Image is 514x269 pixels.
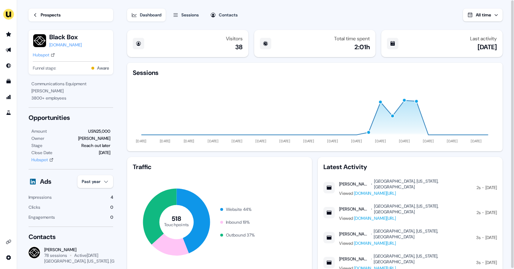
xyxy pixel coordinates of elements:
[328,139,338,143] tspan: [DATE]
[133,163,306,171] div: Traffic
[471,139,482,143] tspan: [DATE]
[29,194,52,201] div: Impressions
[3,107,14,118] a: Go to experiments
[374,228,472,240] div: [GEOGRAPHIC_DATA], [US_STATE], [GEOGRAPHIC_DATA]
[354,191,396,196] a: [DOMAIN_NAME][URL]
[77,175,113,188] button: Past year
[226,36,243,41] div: Visitors
[374,203,472,215] div: [GEOGRAPHIC_DATA], [US_STATE], [GEOGRAPHIC_DATA]
[140,11,161,19] div: Dashboard
[33,65,56,72] span: Funnel stage:
[31,135,44,142] div: Owner
[226,206,252,213] div: Website 44 %
[172,214,182,223] tspan: 518
[256,139,267,143] tspan: [DATE]
[3,44,14,56] a: Go to outbound experience
[99,149,110,156] div: [DATE]
[74,253,98,258] div: Active [DATE]
[485,234,497,241] div: [DATE]
[206,9,242,21] button: Contacts
[31,149,52,156] div: Close Date
[226,232,255,239] div: Outbound 37 %
[44,253,67,258] div: 78 sessions
[31,128,47,135] div: Amount
[181,11,199,19] div: Sessions
[160,139,171,143] tspan: [DATE]
[29,214,55,221] div: Engagements
[339,206,369,212] div: [PERSON_NAME]
[339,231,369,237] div: [PERSON_NAME]
[31,142,42,149] div: Stage
[184,139,195,143] tspan: [DATE]
[3,252,14,263] a: Go to integrations
[477,209,480,216] div: 2s
[339,181,369,187] div: [PERSON_NAME]
[304,139,314,143] tspan: [DATE]
[97,65,109,72] button: Aware
[374,253,472,265] div: [GEOGRAPHIC_DATA], [US_STATE], [GEOGRAPHIC_DATA]
[49,33,82,41] button: Black Box
[485,184,497,191] div: [DATE]
[110,204,113,211] div: 0
[354,215,396,221] a: [DOMAIN_NAME][URL]
[423,139,434,143] tspan: [DATE]
[33,51,49,59] div: Hubspot
[470,36,497,41] div: Last activity
[111,194,113,201] div: 4
[31,156,48,163] div: Hubspot
[33,51,55,59] a: Hubspot
[352,139,362,143] tspan: [DATE]
[3,60,14,71] a: Go to Inbound
[399,139,410,143] tspan: [DATE]
[476,12,491,18] span: All time
[235,43,243,51] div: 38
[88,128,110,135] div: USN25,000
[29,204,40,211] div: Clicks
[280,139,291,143] tspan: [DATE]
[49,41,82,49] a: [DOMAIN_NAME]
[226,219,250,226] div: Inbound 19 %
[374,178,472,190] div: [GEOGRAPHIC_DATA], [US_STATE], [GEOGRAPHIC_DATA]
[29,113,113,122] div: Opportunities
[29,9,113,21] a: Prospects
[354,240,396,246] a: [DOMAIN_NAME][URL]
[31,156,54,163] a: Hubspot
[219,11,238,19] div: Contacts
[31,80,110,87] div: Communications Equipment
[334,36,370,41] div: Total time spent
[164,222,189,227] tspan: Touchpoints
[127,9,166,21] button: Dashboard
[110,214,113,221] div: 0
[323,163,497,171] div: Latest Activity
[477,184,480,191] div: 2s
[3,76,14,87] a: Go to templates
[81,142,110,149] div: Reach out later
[463,9,503,21] button: All time
[78,135,110,142] div: [PERSON_NAME]
[339,240,472,247] div: Viewed
[31,87,110,95] div: [PERSON_NAME]
[354,43,370,51] div: 2:01h
[339,256,369,262] div: [PERSON_NAME]
[168,9,203,21] button: Sessions
[3,29,14,40] a: Go to prospects
[339,190,472,197] div: Viewed
[3,91,14,103] a: Go to attribution
[136,139,147,143] tspan: [DATE]
[478,43,497,51] div: [DATE]
[44,247,113,253] div: [PERSON_NAME]
[485,259,497,266] div: [DATE]
[476,234,480,241] div: 3s
[376,139,386,143] tspan: [DATE]
[485,209,497,216] div: [DATE]
[31,95,110,102] div: 3800 + employees
[339,215,472,222] div: Viewed
[41,11,61,19] div: Prospects
[44,258,151,264] div: [GEOGRAPHIC_DATA], [US_STATE], [GEOGRAPHIC_DATA]
[3,236,14,248] a: Go to integrations
[29,233,113,241] div: Contacts
[208,139,219,143] tspan: [DATE]
[133,68,158,77] div: Sessions
[232,139,243,143] tspan: [DATE]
